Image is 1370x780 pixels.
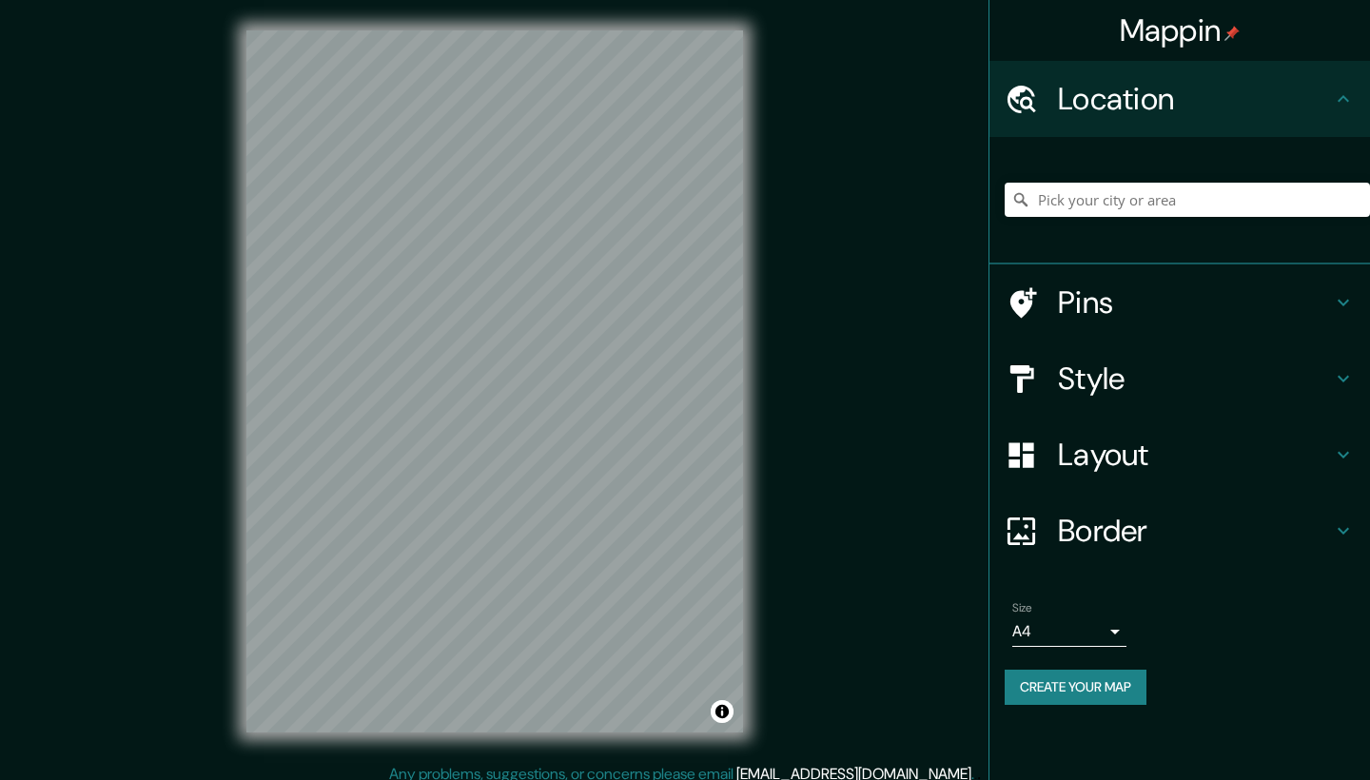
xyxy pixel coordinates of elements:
[1012,600,1032,616] label: Size
[989,264,1370,341] div: Pins
[989,493,1370,569] div: Border
[1005,670,1146,705] button: Create your map
[711,700,734,723] button: Toggle attribution
[246,30,743,732] canvas: Map
[1005,183,1370,217] input: Pick your city or area
[1058,512,1332,550] h4: Border
[989,61,1370,137] div: Location
[989,341,1370,417] div: Style
[1058,436,1332,474] h4: Layout
[1224,26,1240,41] img: pin-icon.png
[1012,616,1126,647] div: A4
[1058,360,1332,398] h4: Style
[1201,706,1349,759] iframe: Help widget launcher
[1058,80,1332,118] h4: Location
[1058,283,1332,322] h4: Pins
[1120,11,1241,49] h4: Mappin
[989,417,1370,493] div: Layout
